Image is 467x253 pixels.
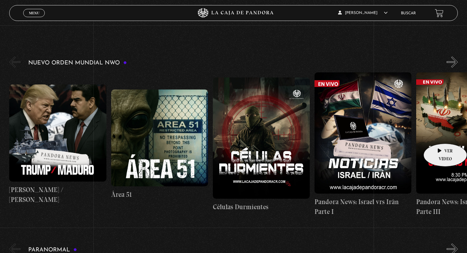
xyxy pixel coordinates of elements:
[338,11,388,15] span: [PERSON_NAME]
[315,72,411,217] a: Pandora News: Israel vrs Irán Parte I
[27,17,42,21] span: Cerrar
[401,11,416,15] a: Buscar
[9,72,106,217] a: [PERSON_NAME] / [PERSON_NAME]
[29,11,39,15] span: Menu
[315,197,411,217] h4: Pandora News: Israel vrs Irán Parte I
[111,72,208,217] a: Área 51
[447,57,458,68] button: Next
[28,247,77,253] h3: Paranormal
[435,9,443,17] a: View your shopping cart
[9,185,106,205] h4: [PERSON_NAME] / [PERSON_NAME]
[28,60,127,66] h3: Nuevo Orden Mundial NWO
[213,72,310,217] a: Células Durmientes
[111,190,208,200] h4: Área 51
[213,202,310,212] h4: Células Durmientes
[9,57,20,68] button: Previous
